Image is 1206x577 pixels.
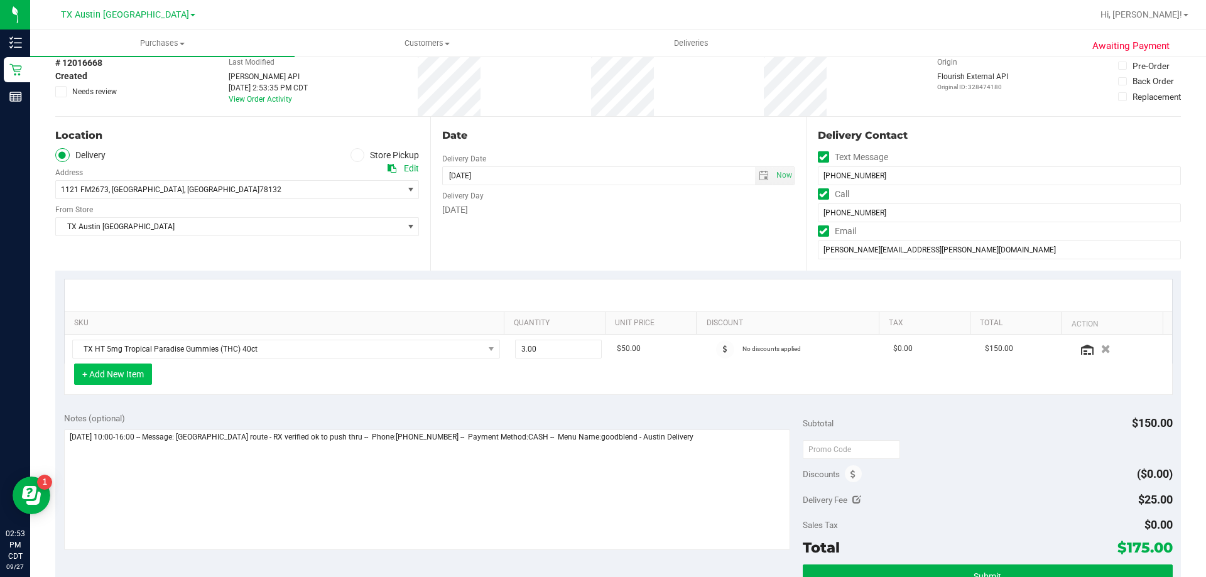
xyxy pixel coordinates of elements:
span: , [GEOGRAPHIC_DATA] [109,185,184,194]
label: Origin [937,57,957,68]
span: 78132 [259,185,281,194]
a: View Order Activity [229,95,292,104]
span: Total [803,539,840,556]
input: 3.00 [516,340,602,358]
span: $0.00 [1144,518,1173,531]
i: Edit Delivery Fee [852,495,861,504]
span: Set Current date [773,166,795,185]
span: Delivery Fee [803,495,847,505]
span: 1121 FM2673 [61,185,109,194]
a: Quantity [514,318,600,328]
th: Action [1061,312,1162,335]
label: Call [818,185,849,203]
p: 02:53 PM CDT [6,528,24,562]
div: [DATE] [442,203,794,217]
a: Customers [295,30,559,57]
label: Text Message [818,148,888,166]
label: Delivery Date [442,153,486,164]
a: Tax [889,318,965,328]
input: Format: (999) 999-9999 [818,203,1181,222]
button: + Add New Item [74,364,152,385]
label: Delivery [55,148,106,163]
span: Notes (optional) [64,413,125,423]
label: From Store [55,204,93,215]
span: Sales Tax [803,520,838,530]
span: Created [55,70,87,83]
span: Deliveries [657,38,725,49]
span: $50.00 [617,343,641,355]
span: Subtotal [803,418,834,428]
inline-svg: Inventory [9,36,22,49]
span: Discounts [803,463,840,485]
p: Original ID: 328474180 [937,82,1008,92]
a: Deliveries [559,30,823,57]
div: Pre-Order [1133,60,1170,72]
label: Store Pickup [350,148,420,163]
a: Discount [707,318,874,328]
span: TX Austin [GEOGRAPHIC_DATA] [56,218,403,235]
span: # 12016668 [55,57,102,70]
span: No discounts applied [742,345,801,352]
span: select [403,218,418,235]
a: Total [980,318,1057,328]
inline-svg: Reports [9,90,22,103]
span: $25.00 [1138,493,1173,506]
span: $175.00 [1117,539,1173,556]
p: 09/27 [6,562,24,571]
div: Flourish External API [937,71,1008,92]
label: Delivery Day [442,190,484,202]
div: Delivery Contact [818,128,1181,143]
span: , [GEOGRAPHIC_DATA] [184,185,259,194]
input: Promo Code [803,440,900,459]
div: Edit [404,162,419,175]
a: SKU [74,318,499,328]
label: Last Modified [229,57,274,68]
label: Email [818,222,856,240]
span: select [773,167,794,185]
div: Date [442,128,794,143]
div: Back Order [1133,75,1174,87]
span: Needs review [72,86,117,97]
a: Unit Price [615,318,692,328]
div: [PERSON_NAME] API [229,71,308,82]
span: $150.00 [985,343,1013,355]
inline-svg: Retail [9,63,22,76]
span: TX HT 5mg Tropical Paradise Gummies (THC) 40ct [73,340,484,358]
span: select [403,181,418,198]
span: Awaiting Payment [1092,39,1170,53]
div: Replacement [1133,90,1181,103]
span: TX Austin [GEOGRAPHIC_DATA] [61,9,189,20]
input: Format: (999) 999-9999 [818,166,1181,185]
span: NO DATA FOUND [72,340,500,359]
span: $150.00 [1132,416,1173,429]
a: Purchases [30,30,295,57]
div: Copy address to clipboard [388,162,396,175]
iframe: Resource center [13,477,50,514]
span: Hi, [PERSON_NAME]! [1100,9,1182,19]
div: Location [55,128,419,143]
label: Address [55,167,83,178]
span: Customers [295,38,558,49]
span: Purchases [30,38,295,49]
span: select [755,167,773,185]
iframe: Resource center unread badge [37,475,52,490]
span: ($0.00) [1137,467,1173,480]
div: [DATE] 2:53:35 PM CDT [229,82,308,94]
span: $0.00 [893,343,913,355]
